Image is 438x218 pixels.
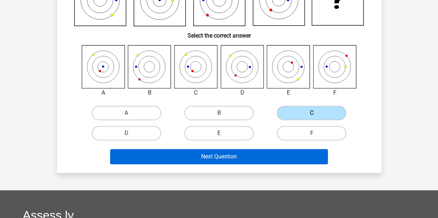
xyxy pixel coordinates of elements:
[76,88,131,97] div: A
[68,26,370,39] h6: Select the correct answer
[261,88,316,97] div: E
[184,106,254,120] label: B
[277,126,346,140] label: F
[110,149,328,164] button: Next Question
[92,126,161,140] label: D
[169,88,223,97] div: C
[308,88,362,97] div: F
[215,88,270,97] div: D
[122,88,177,97] div: B
[184,126,254,140] label: E
[92,106,161,120] label: A
[277,106,346,120] label: C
